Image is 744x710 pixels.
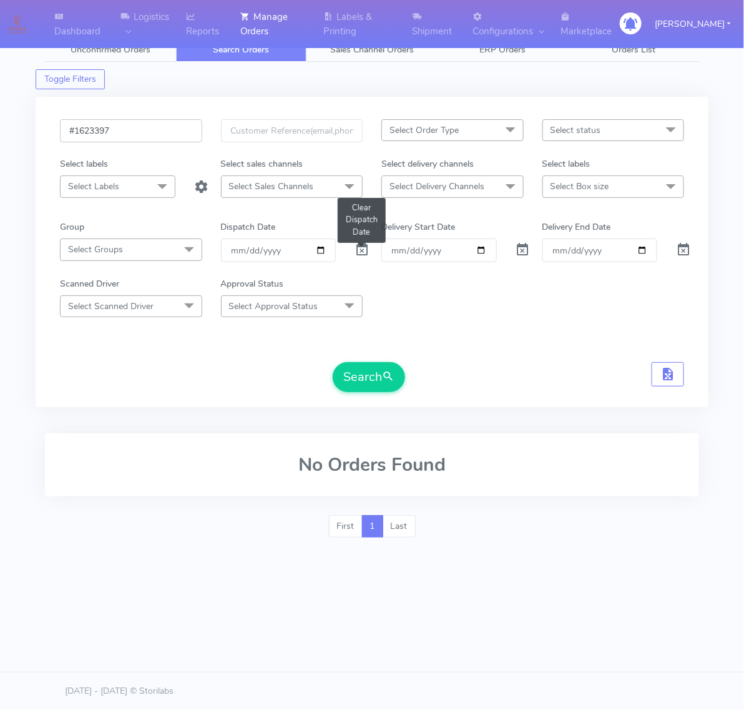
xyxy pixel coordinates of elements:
input: Customer Reference(email,phone) [221,119,363,142]
input: Order Id [60,119,202,142]
label: Select sales channels [221,157,303,170]
button: Search [333,362,405,392]
label: Dispatch Date [221,220,276,234]
span: Select Box size [551,180,609,192]
h2: No Orders Found [60,455,684,475]
span: Unconfirmed Orders [71,44,150,56]
span: Select Delivery Channels [389,180,484,192]
span: Select Order Type [389,124,459,136]
ul: Tabs [45,37,699,62]
label: Select delivery channels [381,157,474,170]
label: Select labels [60,157,108,170]
span: Select Sales Channels [229,180,314,192]
span: Select Approval Status [229,300,318,312]
label: Group [60,220,84,234]
label: Scanned Driver [60,277,119,290]
span: ERP Orders [480,44,526,56]
span: Orders List [612,44,655,56]
span: Select Labels [68,180,119,192]
span: Select status [551,124,601,136]
label: Delivery End Date [542,220,611,234]
label: Select labels [542,157,590,170]
span: Select Scanned Driver [68,300,154,312]
button: [PERSON_NAME] [645,11,740,37]
label: Approval Status [221,277,284,290]
label: Delivery Start Date [381,220,455,234]
span: Select Groups [68,244,123,255]
span: Search Orders [213,44,269,56]
a: 1 [362,515,383,538]
button: Toggle Filters [36,69,105,89]
span: Sales Channel Orders [330,44,414,56]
